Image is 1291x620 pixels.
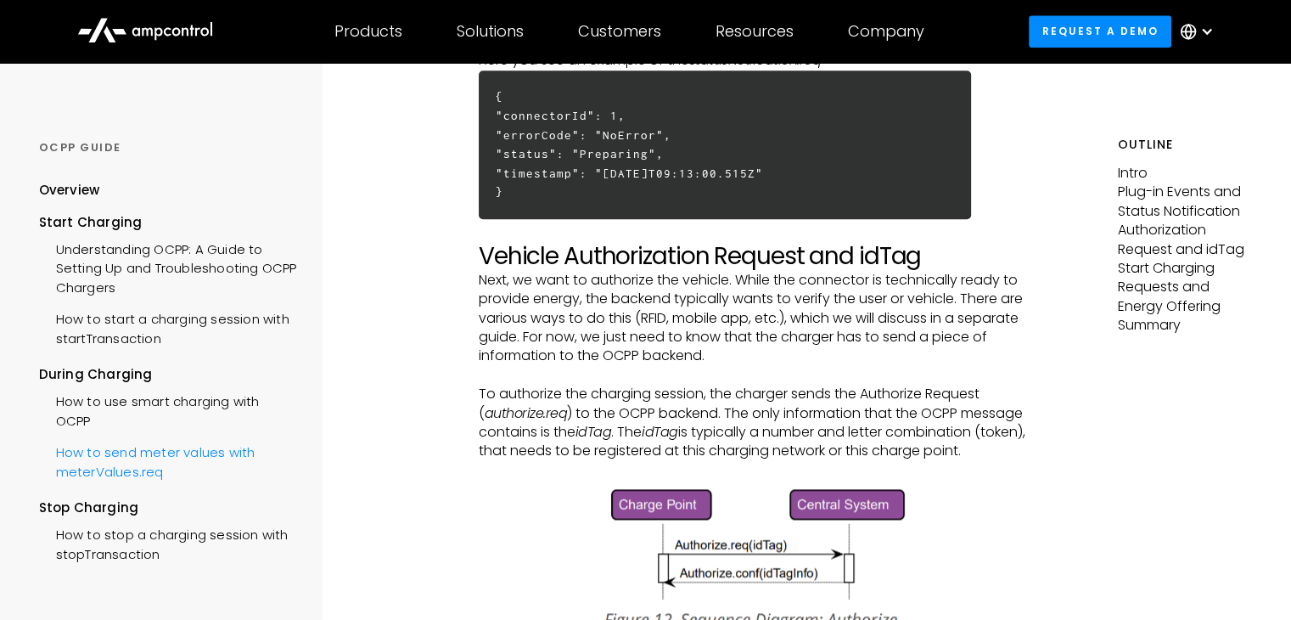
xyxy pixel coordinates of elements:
[39,181,100,212] a: Overview
[485,403,568,423] em: authorize.req
[848,22,924,41] div: Company
[578,22,661,41] div: Customers
[39,302,297,352] a: How to start a charging session with startTransaction
[39,140,297,155] div: OCPP GUIDE
[716,22,794,41] div: Resources
[1118,221,1253,259] p: Authorization Request and idTag
[642,422,678,442] em: idTag
[334,22,402,41] div: Products
[39,213,297,232] div: Start Charging
[39,435,297,486] a: How to send meter values with meterValues.req
[479,366,1026,385] p: ‍
[479,70,972,219] h6: { "connectorId": 1, "errorCode": "NoError", "status": "Preparing", "timestamp": "[DATE]T09:13:00....
[479,223,1026,242] p: ‍
[479,271,1026,366] p: Next, we want to authorize the vehicle. While the connector is technically ready to provide energ...
[1118,183,1253,221] p: Plug-in Events and Status Notification
[1118,164,1253,183] p: Intro
[39,232,297,302] a: Understanding OCPP: A Guide to Setting Up and Troubleshooting OCPP Chargers
[1118,259,1253,316] p: Start Charging Requests and Energy Offering
[39,517,297,568] a: How to stop a charging session with stopTransaction
[479,385,1026,461] p: To authorize the charging session, the charger sends the Authorize Request ( ) to the OCPP backen...
[575,422,612,442] em: idTag
[479,242,1026,271] h2: Vehicle Authorization Request and idTag
[39,499,297,517] div: Stop Charging
[1118,136,1253,154] h5: Outline
[1029,15,1171,47] a: Request a demo
[39,181,100,200] div: Overview
[39,365,297,384] div: During Charging
[479,461,1026,480] p: ‍
[457,22,524,41] div: Solutions
[39,384,297,435] a: How to use smart charging with OCPP
[1118,316,1253,335] p: Summary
